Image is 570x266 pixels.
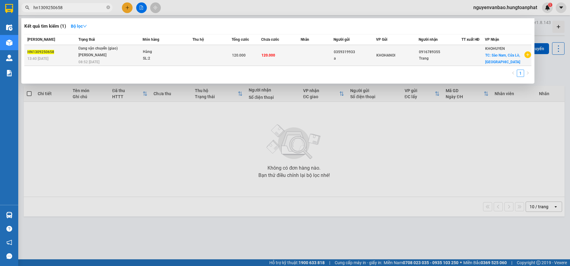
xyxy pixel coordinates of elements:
div: a [334,55,376,62]
div: [PERSON_NAME] [78,52,124,59]
span: 08:52 [DATE] [78,60,99,64]
div: SL: 2 [143,55,188,62]
span: search [25,5,29,10]
span: [PERSON_NAME] [27,37,55,42]
a: 1 [517,70,524,77]
img: warehouse-icon [6,55,12,61]
button: right [524,70,531,77]
strong: Bộ lọc [71,24,87,29]
span: close-circle [106,5,110,9]
span: VP Gửi [376,37,387,42]
span: left [511,71,515,75]
img: warehouse-icon [6,40,12,46]
span: Nhãn [301,37,309,42]
div: Đang vận chuyển (giao) [78,45,124,52]
h3: Kết quả tìm kiếm ( 1 ) [24,23,66,29]
span: TC: Sào Nam, Cửa Lò, [GEOGRAPHIC_DATA] [485,53,520,64]
span: 13:40 [DATE] [27,57,48,61]
span: right [526,71,530,75]
img: logo-vxr [5,4,13,13]
span: Thu hộ [192,37,204,42]
img: warehouse-icon [6,212,12,218]
li: Next Page [524,70,531,77]
span: message [6,253,12,259]
span: Tổng cước [232,37,249,42]
button: Bộ lọcdown [66,21,92,31]
span: Trạng thái [78,37,95,42]
img: warehouse-icon [6,24,12,31]
div: Trang [419,55,461,62]
span: HN1309250658 [27,50,54,54]
input: Tìm tên, số ĐT hoặc mã đơn [33,4,105,11]
span: VP Nhận [485,37,499,42]
span: plus-circle [524,51,531,58]
div: Hàng [143,49,188,55]
span: close-circle [106,5,110,11]
span: Người gửi [333,37,350,42]
span: TT xuất HĐ [461,37,480,42]
span: notification [6,240,12,245]
img: solution-icon [6,70,12,76]
button: left [510,70,517,77]
span: question-circle [6,226,12,232]
span: 120.000 [232,53,246,57]
li: Previous Page [510,70,517,77]
span: down [83,24,87,28]
div: 0359319933 [334,49,376,55]
span: KHOHANOI [376,53,395,57]
span: 120.000 [261,53,275,57]
span: Món hàng [143,37,159,42]
div: 0916789355 [419,49,461,55]
span: Chưa cước [261,37,279,42]
span: Người nhận [419,37,438,42]
span: KHOHUYEN [485,47,505,51]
